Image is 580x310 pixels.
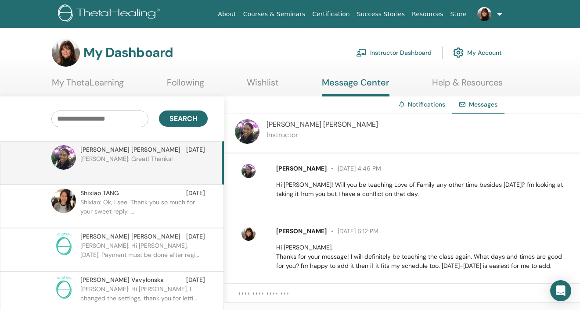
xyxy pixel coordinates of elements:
[80,189,119,198] span: Shixiao TANG
[51,275,76,300] img: no-photo.png
[327,227,378,235] span: [DATE] 6:12 PM
[309,6,353,22] a: Certification
[80,145,180,154] span: [PERSON_NAME] [PERSON_NAME]
[159,110,208,127] button: Search
[408,100,445,108] a: Notifications
[241,227,256,241] img: default.jpg
[186,145,205,154] span: [DATE]
[83,45,173,61] h3: My Dashboard
[241,164,256,178] img: default.jpg
[51,145,76,170] img: default.jpg
[453,45,464,60] img: cog.svg
[267,120,378,129] span: [PERSON_NAME] [PERSON_NAME]
[58,4,163,24] img: logo.png
[51,189,76,213] img: default.jpg
[453,43,502,62] a: My Account
[186,275,205,285] span: [DATE]
[247,77,279,94] a: Wishlist
[80,232,180,241] span: [PERSON_NAME] [PERSON_NAME]
[52,77,124,94] a: My ThetaLearning
[469,100,497,108] span: Messages
[276,243,570,271] p: Hi [PERSON_NAME], Thanks for your message! I will definitely be teaching the class again. What da...
[52,39,80,67] img: default.jpg
[235,119,259,144] img: default.jpg
[327,164,381,172] span: [DATE] 4:46 PM
[80,275,164,285] span: [PERSON_NAME] Vavylonska
[276,227,327,235] span: [PERSON_NAME]
[276,180,570,199] p: Hi [PERSON_NAME]! Will you be teaching Love of Family any other time besides [DATE]? I'm looking ...
[186,189,205,198] span: [DATE]
[356,49,367,57] img: chalkboard-teacher.svg
[80,154,208,181] p: [PERSON_NAME]: Great! Thanks!
[214,6,239,22] a: About
[356,43,432,62] a: Instructor Dashboard
[186,232,205,241] span: [DATE]
[477,7,491,21] img: default.jpg
[80,198,208,224] p: Shixiao: Ok, I see. Thank you so much for your sweet reply. ...
[51,232,76,257] img: no-photo.png
[447,6,470,22] a: Store
[408,6,447,22] a: Resources
[276,164,327,172] span: [PERSON_NAME]
[432,77,503,94] a: Help & Resources
[167,77,204,94] a: Following
[322,77,389,96] a: Message Center
[353,6,408,22] a: Success Stories
[240,6,309,22] a: Courses & Seminars
[80,241,208,267] p: [PERSON_NAME]: Hi [PERSON_NAME], [DATE]. Payment must be done after regi...
[169,114,197,123] span: Search
[267,130,378,140] p: Instructor
[550,280,571,301] div: Open Intercom Messenger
